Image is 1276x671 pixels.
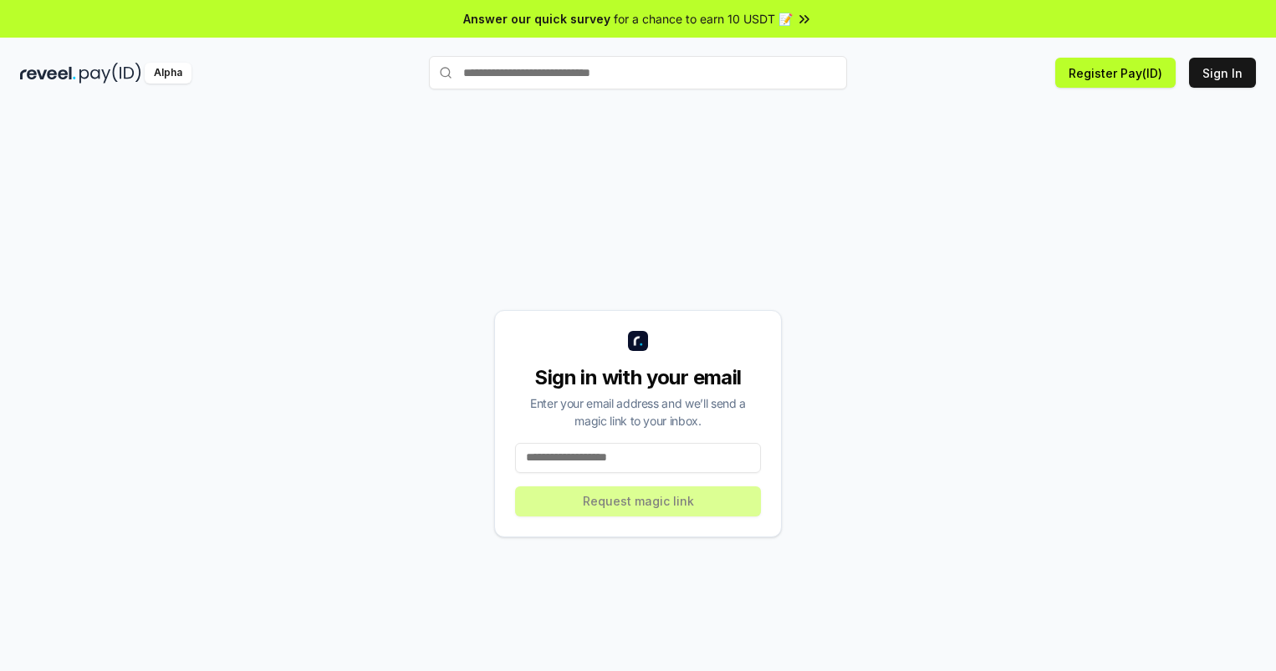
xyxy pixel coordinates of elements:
button: Register Pay(ID) [1055,58,1176,88]
div: Enter your email address and we’ll send a magic link to your inbox. [515,394,761,430]
span: Answer our quick survey [463,10,610,28]
button: Sign In [1189,58,1256,88]
img: pay_id [79,63,141,84]
img: logo_small [628,331,648,351]
img: reveel_dark [20,63,76,84]
div: Alpha [145,63,191,84]
div: Sign in with your email [515,364,761,391]
span: for a chance to earn 10 USDT 📝 [614,10,793,28]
